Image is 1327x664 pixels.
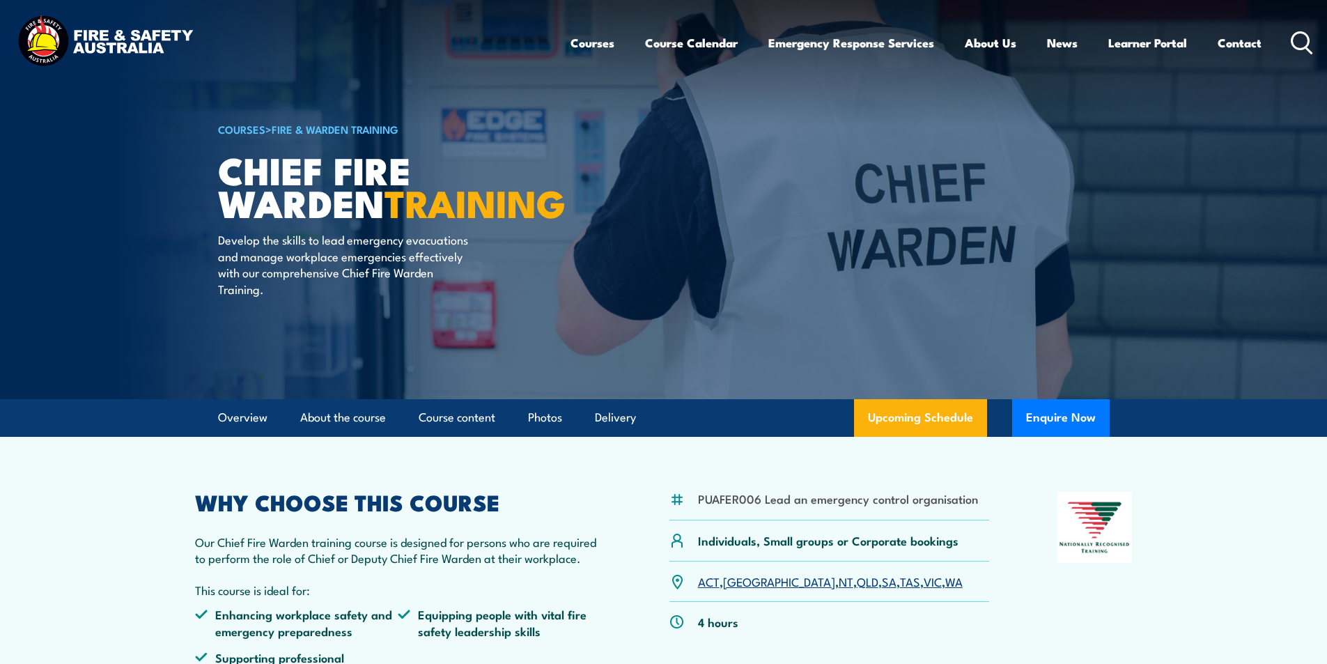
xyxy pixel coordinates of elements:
[419,399,495,436] a: Course content
[900,573,920,589] a: TAS
[924,573,942,589] a: VIC
[698,614,738,630] p: 4 hours
[195,582,602,598] p: This course is ideal for:
[945,573,963,589] a: WA
[857,573,878,589] a: QLD
[1057,492,1133,563] img: Nationally Recognised Training logo.
[1218,24,1262,61] a: Contact
[398,606,601,639] li: Equipping people with vital fire safety leadership skills
[218,399,267,436] a: Overview
[1108,24,1187,61] a: Learner Portal
[645,24,738,61] a: Course Calendar
[571,24,614,61] a: Courses
[272,121,398,137] a: Fire & Warden Training
[698,532,959,548] p: Individuals, Small groups or Corporate bookings
[854,399,987,437] a: Upcoming Schedule
[528,399,562,436] a: Photos
[768,24,934,61] a: Emergency Response Services
[839,573,853,589] a: NT
[218,121,562,137] h6: >
[595,399,636,436] a: Delivery
[218,153,562,218] h1: Chief Fire Warden
[195,492,602,511] h2: WHY CHOOSE THIS COURSE
[698,573,963,589] p: , , , , , , ,
[195,606,398,639] li: Enhancing workplace safety and emergency preparedness
[300,399,386,436] a: About the course
[965,24,1016,61] a: About Us
[385,173,566,231] strong: TRAINING
[723,573,835,589] a: [GEOGRAPHIC_DATA]
[218,121,265,137] a: COURSES
[218,231,472,297] p: Develop the skills to lead emergency evacuations and manage workplace emergencies effectively wit...
[882,573,897,589] a: SA
[1012,399,1110,437] button: Enquire Now
[698,573,720,589] a: ACT
[698,491,978,507] li: PUAFER006 Lead an emergency control organisation
[1047,24,1078,61] a: News
[195,534,602,566] p: Our Chief Fire Warden training course is designed for persons who are required to perform the rol...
